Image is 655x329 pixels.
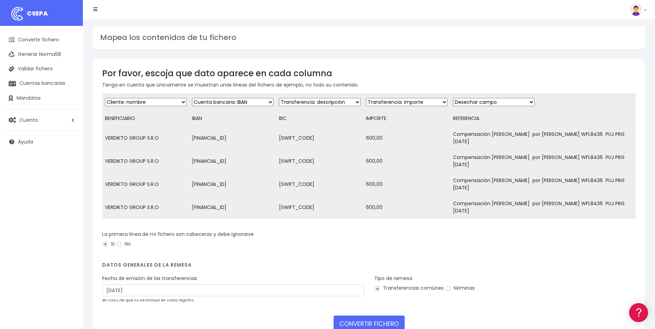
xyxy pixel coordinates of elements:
h3: Mapea los contenidos de tu fichero [100,33,638,42]
td: [FINANCIAL_ID] [189,173,276,196]
td: Compensación [PERSON_NAME] por [PERSON_NAME] WFL8436 PUJ PRG [DATE] [450,150,636,173]
td: 600,00 [363,196,450,219]
span: Ayuda [18,138,33,145]
td: IMPORTE [363,111,450,127]
a: Formatos [7,87,131,98]
label: Nóminas [445,285,475,292]
td: VERDIKTO GROUP S.R.O [102,150,189,173]
td: [FINANCIAL_ID] [189,150,276,173]
td: IBAN [189,111,276,127]
h4: Datos generales de la remesa [102,262,636,271]
a: Mandatos [3,91,79,106]
td: Compensación [PERSON_NAME] por [PERSON_NAME] WFL8436 PUJ PRG [DATE] [450,127,636,150]
td: 600,00 [363,127,450,150]
td: Compensación [PERSON_NAME] por [PERSON_NAME] WFL8436 PUJ PRG [DATE] [450,196,636,219]
a: POWERED BY ENCHANT [95,199,133,205]
a: General [7,148,131,159]
td: [FINANCIAL_ID] [189,196,276,219]
a: Convertir fichero [3,33,79,47]
a: Validar fichero [3,62,79,76]
img: profile [630,3,642,16]
td: BIC [276,111,363,127]
td: VERDIKTO GROUP S.R.O [102,173,189,196]
label: Tipo de remesa [374,275,412,282]
td: [SWIFT_CODE] [276,150,363,173]
div: Información general [7,48,131,54]
h3: Por favor, escoja que dato aparece en cada columna [102,68,636,78]
a: Información general [7,59,131,69]
a: Generar Norma58 [3,47,79,62]
img: logo [9,5,26,22]
td: 600,00 [363,173,450,196]
button: Contáctanos [7,185,131,197]
a: Videotutoriales [7,109,131,119]
a: Perfiles de empresas [7,119,131,130]
a: Problemas habituales [7,98,131,109]
a: Ayuda [3,134,79,149]
td: Compensación [PERSON_NAME] por [PERSON_NAME] WFL8436 PUJ PRG [DATE] [450,173,636,196]
small: en caso de que no se incluya en cada registro [102,297,194,303]
a: Cuentas bancarias [3,76,79,91]
td: [SWIFT_CODE] [276,196,363,219]
td: [SWIFT_CODE] [276,127,363,150]
label: Transferencias comúnes [374,285,444,292]
div: Convertir ficheros [7,76,131,83]
a: API [7,176,131,187]
label: La primera línea de mi fichero son cabeceras y debe ignorarse [102,231,254,238]
label: Si [102,240,115,248]
td: BENEFICIARIO [102,111,189,127]
label: Fecha de emisión de las transferencias [102,275,197,282]
td: REFERENCIA [450,111,636,127]
div: Programadores [7,166,131,172]
td: [FINANCIAL_ID] [189,127,276,150]
div: Facturación [7,137,131,143]
label: No [116,240,131,248]
span: CSEPA [27,9,48,18]
td: [SWIFT_CODE] [276,173,363,196]
span: Cuenta [19,116,38,123]
p: Tenga en cuenta que únicamente se muestran unas líneas del fichero de ejemplo, no todo su contenido. [102,81,636,89]
td: VERDIKTO GROUP S.R.O [102,127,189,150]
a: Cuenta [3,113,79,127]
td: 600,00 [363,150,450,173]
td: VERDIKTO GROUP S.R.O [102,196,189,219]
